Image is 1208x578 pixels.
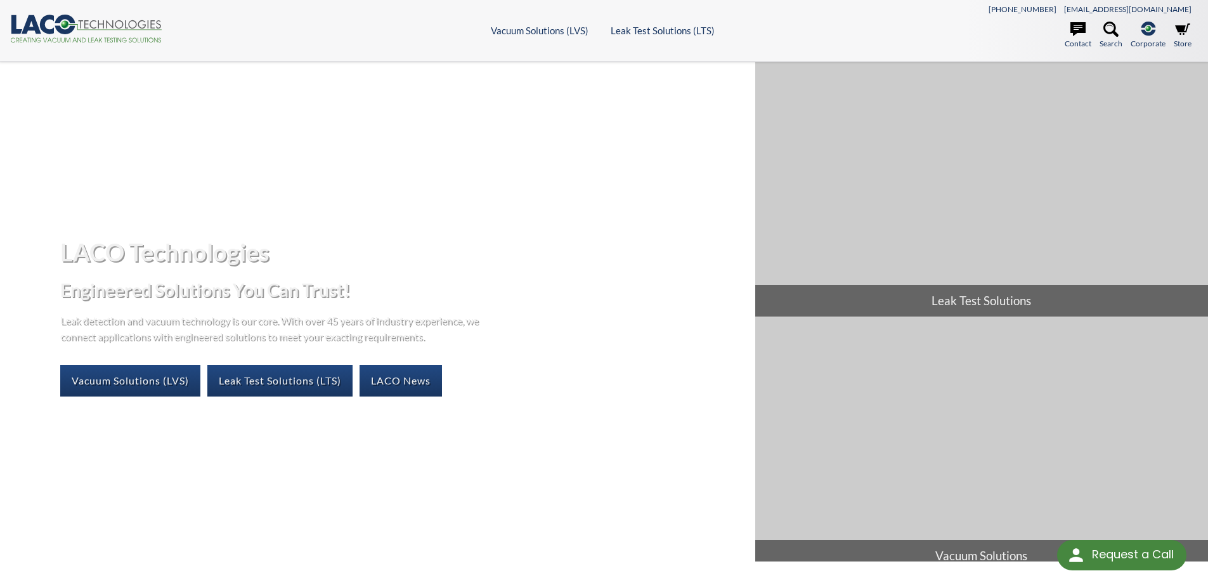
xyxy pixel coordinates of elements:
a: Leak Test Solutions (LTS) [207,365,353,397]
h2: Engineered Solutions You Can Trust! [60,279,744,302]
a: Contact [1065,22,1091,49]
a: [EMAIL_ADDRESS][DOMAIN_NAME] [1064,4,1192,14]
a: LACO News [360,365,442,397]
p: Leak detection and vacuum technology is our core. With over 45 years of industry experience, we c... [60,312,485,345]
a: Leak Test Solutions [755,62,1208,317]
h1: LACO Technologies [60,237,744,268]
a: Store [1174,22,1192,49]
a: [PHONE_NUMBER] [989,4,1056,14]
a: Vacuum Solutions (LVS) [60,365,200,397]
a: Search [1100,22,1122,49]
div: Request a Call [1092,540,1174,569]
a: Leak Test Solutions (LTS) [611,25,715,36]
a: Vacuum Solutions (LVS) [491,25,588,36]
span: Leak Test Solutions [755,285,1208,317]
a: Vacuum Solutions [755,317,1208,572]
span: Corporate [1131,37,1166,49]
div: Request a Call [1057,540,1186,570]
span: Vacuum Solutions [755,540,1208,572]
img: round button [1066,545,1086,565]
